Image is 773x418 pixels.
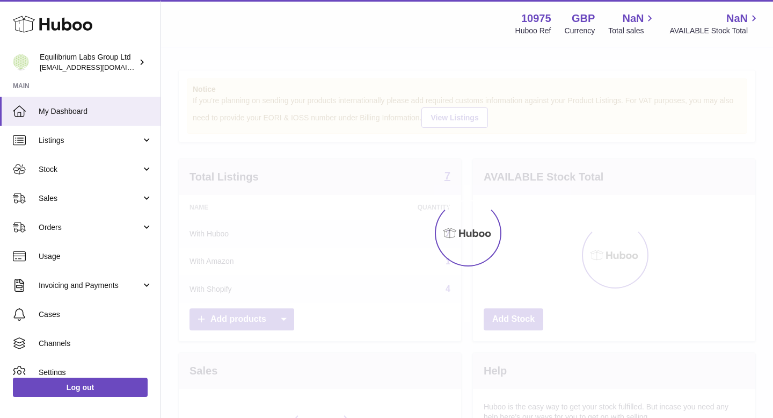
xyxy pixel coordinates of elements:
[39,251,152,262] span: Usage
[726,11,748,26] span: NaN
[39,367,152,378] span: Settings
[39,338,152,349] span: Channels
[39,193,141,204] span: Sales
[608,26,656,36] span: Total sales
[521,11,551,26] strong: 10975
[572,11,595,26] strong: GBP
[13,378,148,397] a: Log out
[608,11,656,36] a: NaN Total sales
[39,106,152,117] span: My Dashboard
[39,135,141,146] span: Listings
[39,309,152,320] span: Cases
[622,11,644,26] span: NaN
[565,26,595,36] div: Currency
[39,164,141,175] span: Stock
[13,54,29,70] img: huboo@equilibriumlabs.com
[515,26,551,36] div: Huboo Ref
[40,63,158,71] span: [EMAIL_ADDRESS][DOMAIN_NAME]
[669,11,760,36] a: NaN AVAILABLE Stock Total
[39,222,141,233] span: Orders
[39,280,141,291] span: Invoicing and Payments
[669,26,760,36] span: AVAILABLE Stock Total
[40,52,136,73] div: Equilibrium Labs Group Ltd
